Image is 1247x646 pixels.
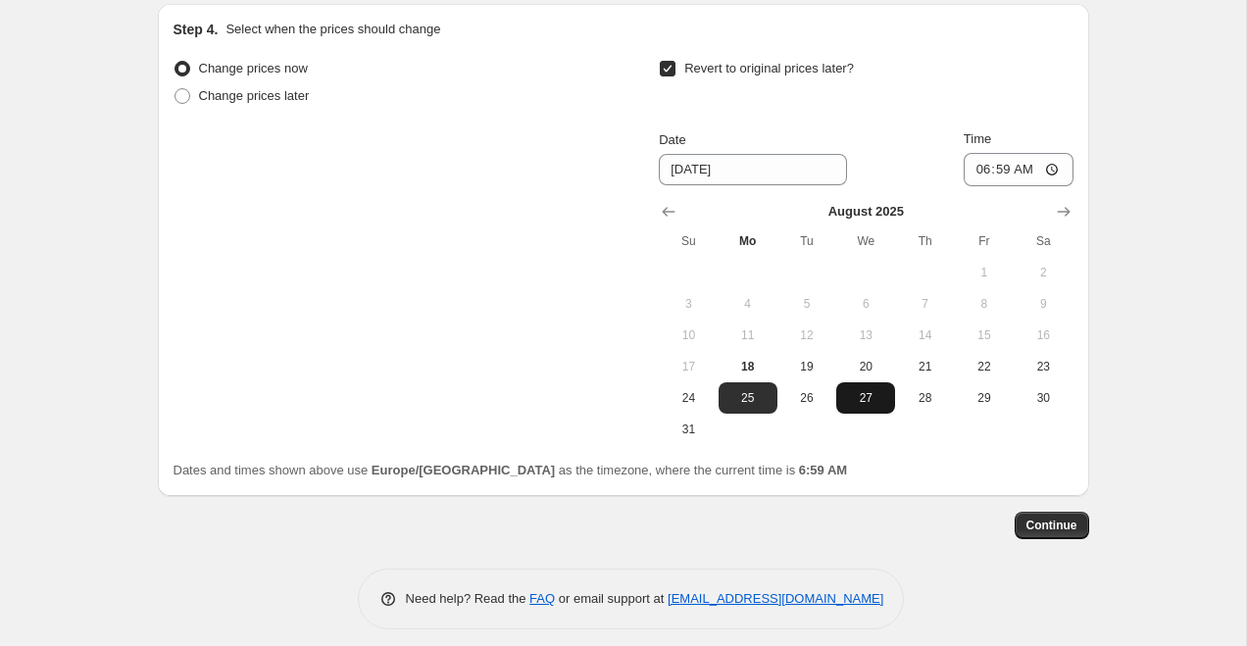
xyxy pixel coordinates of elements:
button: Sunday August 24 2025 [659,382,718,414]
span: 14 [903,327,946,343]
b: 6:59 AM [799,463,847,477]
span: Su [667,233,710,249]
button: Friday August 22 2025 [955,351,1014,382]
button: Show next month, September 2025 [1050,198,1077,225]
span: 10 [667,327,710,343]
span: 26 [785,390,828,406]
button: Saturday August 23 2025 [1014,351,1072,382]
button: Tuesday August 19 2025 [777,351,836,382]
button: Sunday August 31 2025 [659,414,718,445]
span: 9 [1022,296,1065,312]
span: 2 [1022,265,1065,280]
span: Sa [1022,233,1065,249]
span: 28 [903,390,946,406]
span: 11 [726,327,770,343]
span: 16 [1022,327,1065,343]
span: 22 [963,359,1006,374]
h2: Step 4. [174,20,219,39]
span: Th [903,233,946,249]
button: Monday August 25 2025 [719,382,777,414]
button: Saturday August 2 2025 [1014,257,1072,288]
button: Thursday August 14 2025 [895,320,954,351]
span: 8 [963,296,1006,312]
button: Thursday August 21 2025 [895,351,954,382]
button: Thursday August 7 2025 [895,288,954,320]
a: FAQ [529,591,555,606]
button: Friday August 1 2025 [955,257,1014,288]
span: Date [659,132,685,147]
th: Sunday [659,225,718,257]
span: 27 [844,390,887,406]
span: 1 [963,265,1006,280]
button: Monday August 11 2025 [719,320,777,351]
input: 12:00 [964,153,1073,186]
span: 25 [726,390,770,406]
input: 8/18/2025 [659,154,847,185]
th: Wednesday [836,225,895,257]
button: Today Monday August 18 2025 [719,351,777,382]
span: 21 [903,359,946,374]
span: Revert to original prices later? [684,61,854,75]
span: Mo [726,233,770,249]
span: 4 [726,296,770,312]
button: Saturday August 9 2025 [1014,288,1072,320]
span: Continue [1026,518,1077,533]
button: Tuesday August 12 2025 [777,320,836,351]
span: We [844,233,887,249]
span: Change prices later [199,88,310,103]
span: 5 [785,296,828,312]
th: Saturday [1014,225,1072,257]
th: Monday [719,225,777,257]
span: Change prices now [199,61,308,75]
span: Dates and times shown above use as the timezone, where the current time is [174,463,848,477]
span: or email support at [555,591,668,606]
th: Thursday [895,225,954,257]
button: Thursday August 28 2025 [895,382,954,414]
span: Tu [785,233,828,249]
button: Friday August 15 2025 [955,320,1014,351]
p: Select when the prices should change [225,20,440,39]
button: Friday August 29 2025 [955,382,1014,414]
button: Continue [1015,512,1089,539]
span: 7 [903,296,946,312]
a: [EMAIL_ADDRESS][DOMAIN_NAME] [668,591,883,606]
button: Friday August 8 2025 [955,288,1014,320]
button: Sunday August 3 2025 [659,288,718,320]
button: Tuesday August 26 2025 [777,382,836,414]
button: Wednesday August 13 2025 [836,320,895,351]
button: Sunday August 17 2025 [659,351,718,382]
button: Sunday August 10 2025 [659,320,718,351]
button: Tuesday August 5 2025 [777,288,836,320]
span: 3 [667,296,710,312]
span: 20 [844,359,887,374]
span: 15 [963,327,1006,343]
span: 12 [785,327,828,343]
b: Europe/[GEOGRAPHIC_DATA] [372,463,555,477]
span: Fr [963,233,1006,249]
th: Friday [955,225,1014,257]
button: Wednesday August 27 2025 [836,382,895,414]
span: 31 [667,422,710,437]
span: 13 [844,327,887,343]
span: 23 [1022,359,1065,374]
button: Show previous month, July 2025 [655,198,682,225]
span: 6 [844,296,887,312]
span: 29 [963,390,1006,406]
span: 17 [667,359,710,374]
button: Wednesday August 6 2025 [836,288,895,320]
span: 19 [785,359,828,374]
button: Saturday August 16 2025 [1014,320,1072,351]
button: Monday August 4 2025 [719,288,777,320]
button: Saturday August 30 2025 [1014,382,1072,414]
button: Wednesday August 20 2025 [836,351,895,382]
span: 24 [667,390,710,406]
th: Tuesday [777,225,836,257]
span: 30 [1022,390,1065,406]
span: Time [964,131,991,146]
span: Need help? Read the [406,591,530,606]
span: 18 [726,359,770,374]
